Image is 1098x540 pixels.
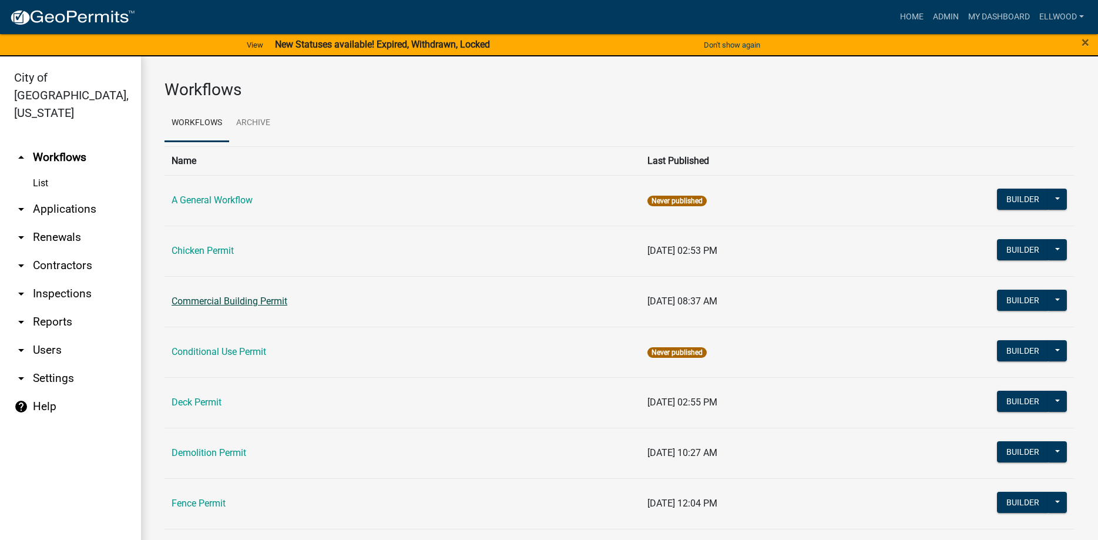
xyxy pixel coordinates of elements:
button: Don't show again [699,35,765,55]
i: arrow_drop_down [14,371,28,385]
a: My Dashboard [963,6,1035,28]
button: Builder [997,492,1049,513]
button: Builder [997,391,1049,412]
a: Archive [229,105,277,142]
strong: New Statuses available! Expired, Withdrawn, Locked [275,39,490,50]
i: arrow_drop_down [14,230,28,244]
i: arrow_drop_down [14,343,28,357]
a: Fence Permit [172,498,226,509]
a: Admin [928,6,963,28]
h3: Workflows [164,80,1075,100]
a: Deck Permit [172,397,221,408]
a: Demolition Permit [172,447,246,458]
i: arrow_drop_up [14,150,28,165]
th: Name [164,146,640,175]
a: Workflows [164,105,229,142]
i: help [14,400,28,414]
a: Home [895,6,928,28]
th: Last Published [640,146,918,175]
a: Ellwood [1035,6,1089,28]
button: Builder [997,189,1049,210]
span: [DATE] 02:53 PM [647,245,717,256]
button: Builder [997,441,1049,462]
i: arrow_drop_down [14,315,28,329]
i: arrow_drop_down [14,259,28,273]
i: arrow_drop_down [14,202,28,216]
button: Builder [997,290,1049,311]
span: Never published [647,347,707,358]
a: Conditional Use Permit [172,346,266,357]
span: [DATE] 10:27 AM [647,447,717,458]
a: View [242,35,268,55]
a: Chicken Permit [172,245,234,256]
button: Close [1082,35,1089,49]
i: arrow_drop_down [14,287,28,301]
span: [DATE] 02:55 PM [647,397,717,408]
span: [DATE] 12:04 PM [647,498,717,509]
a: Commercial Building Permit [172,296,287,307]
span: Never published [647,196,707,206]
a: A General Workflow [172,194,253,206]
span: × [1082,34,1089,51]
span: [DATE] 08:37 AM [647,296,717,307]
button: Builder [997,239,1049,260]
button: Builder [997,340,1049,361]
